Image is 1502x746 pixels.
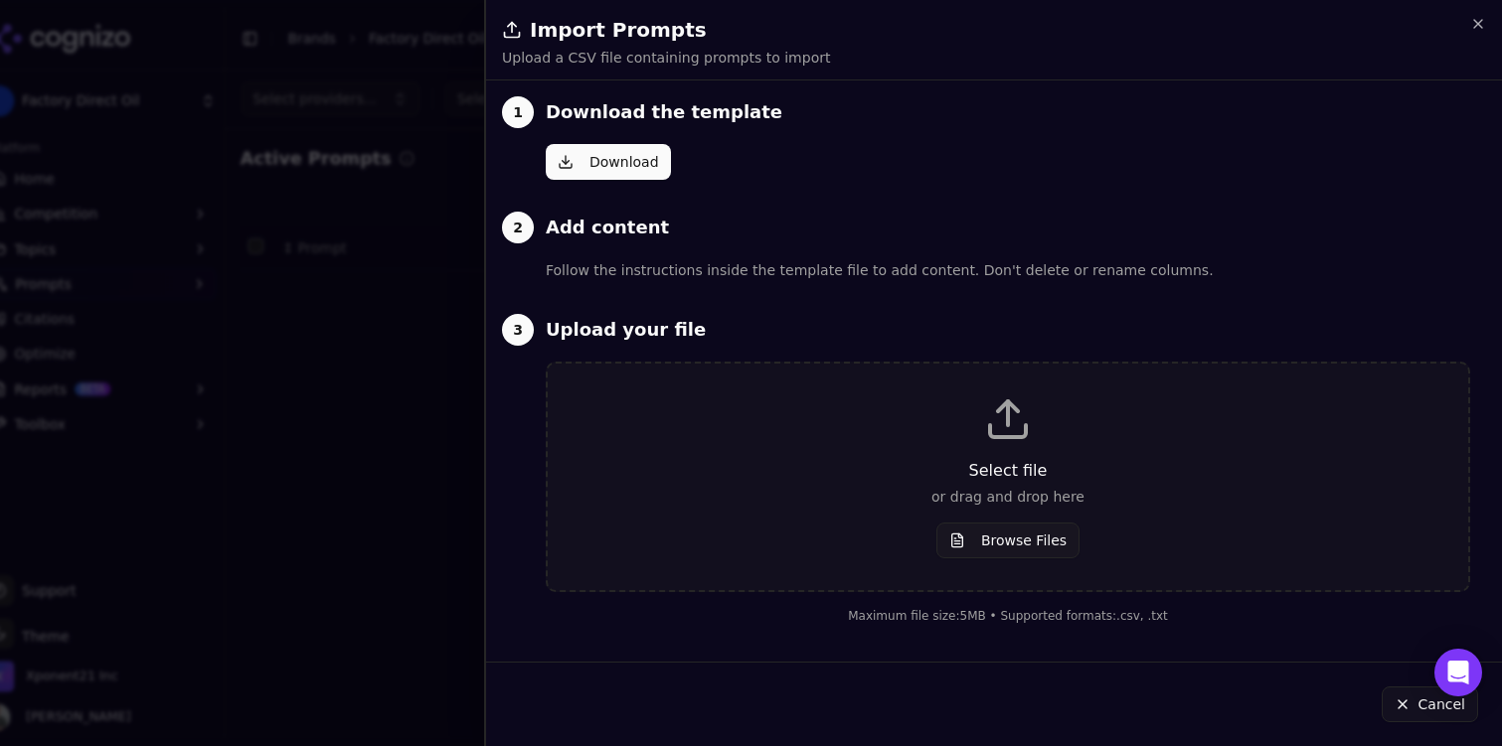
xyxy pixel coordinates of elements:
[546,144,671,180] button: Download
[546,608,1470,624] div: Maximum file size: 5 MB • Supported formats: .csv, .txt
[502,96,534,128] div: 1
[580,487,1436,507] p: or drag and drop here
[546,214,669,241] h3: Add content
[502,48,830,68] p: Upload a CSV file containing prompts to import
[1382,686,1478,722] button: Cancel
[502,16,1486,44] h2: Import Prompts
[580,459,1436,483] p: Select file
[546,259,1470,282] p: Follow the instructions inside the template file to add content. Don't delete or rename columns.
[502,212,534,243] div: 2
[502,314,534,346] div: 3
[936,522,1080,558] button: Browse Files
[546,316,706,344] h3: Upload your file
[546,98,782,126] h3: Download the template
